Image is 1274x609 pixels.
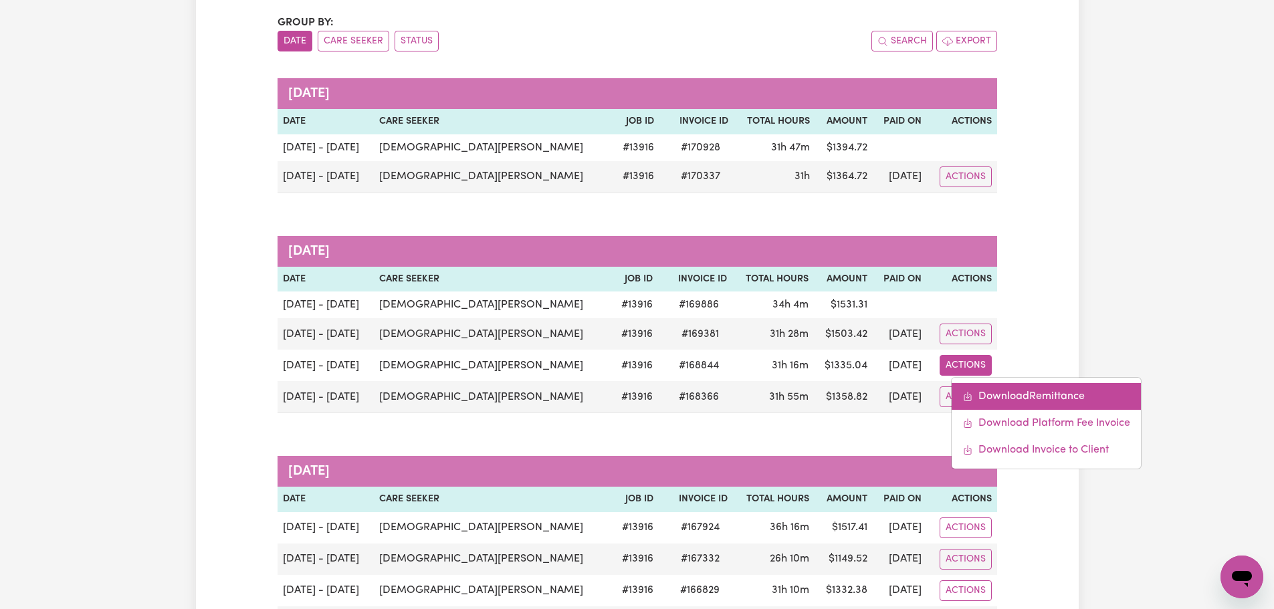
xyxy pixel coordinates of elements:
[374,267,612,292] th: Care Seeker
[873,512,927,543] td: [DATE]
[873,109,927,134] th: Paid On
[659,487,733,512] th: Invoice ID
[940,580,992,601] button: Actions
[732,267,814,292] th: Total Hours
[278,134,375,161] td: [DATE] - [DATE]
[613,161,659,193] td: # 13916
[613,109,659,134] th: Job ID
[952,383,1141,410] a: Download invoice #168844
[940,355,992,376] button: Actions
[815,512,873,543] td: $ 1517.41
[374,161,613,193] td: [DEMOGRAPHIC_DATA][PERSON_NAME]
[772,360,809,371] span: 31 hours 16 minutes
[278,267,374,292] th: Date
[374,381,612,413] td: [DEMOGRAPHIC_DATA][PERSON_NAME]
[873,318,927,350] td: [DATE]
[672,582,728,598] span: # 166829
[873,267,927,292] th: Paid On
[612,543,659,575] td: # 13916
[771,142,810,153] span: 31 hours 47 minutes
[873,381,927,413] td: [DATE]
[772,585,809,596] span: 31 hours 10 minutes
[374,512,612,543] td: [DEMOGRAPHIC_DATA][PERSON_NAME]
[374,291,612,318] td: [DEMOGRAPHIC_DATA][PERSON_NAME]
[815,487,873,512] th: Amount
[952,437,1141,463] a: Download invoice to CS #168844
[278,381,374,413] td: [DATE] - [DATE]
[940,386,992,407] button: Actions
[278,161,375,193] td: [DATE] - [DATE]
[374,487,612,512] th: Care Seeker
[814,267,873,292] th: Amount
[278,318,374,350] td: [DATE] - [DATE]
[815,161,873,193] td: $ 1364.72
[673,551,728,567] span: # 167332
[940,549,992,570] button: Actions
[612,512,659,543] td: # 13916
[374,575,612,606] td: [DEMOGRAPHIC_DATA][PERSON_NAME]
[814,291,873,318] td: $ 1531.31
[815,575,873,606] td: $ 1332.38
[770,522,809,533] span: 36 hours 16 minutes
[815,134,873,161] td: $ 1394.72
[734,109,815,134] th: Total Hours
[278,17,334,28] span: Group by:
[940,166,992,187] button: Actions
[611,350,658,381] td: # 13916
[733,487,815,512] th: Total Hours
[815,543,873,575] td: $ 1149.52
[927,109,997,134] th: Actions
[278,78,997,109] caption: [DATE]
[770,329,809,340] span: 31 hours 28 minutes
[936,31,997,51] button: Export
[658,267,732,292] th: Invoice ID
[278,512,374,543] td: [DATE] - [DATE]
[873,575,927,606] td: [DATE]
[374,109,613,134] th: Care Seeker
[952,410,1141,437] a: Download platform fee #168844
[673,519,728,535] span: # 167924
[374,134,613,161] td: [DEMOGRAPHIC_DATA][PERSON_NAME]
[278,350,374,381] td: [DATE] - [DATE]
[612,487,659,512] th: Job ID
[814,318,873,350] td: $ 1503.42
[927,487,996,512] th: Actions
[278,456,997,487] caption: [DATE]
[671,358,727,374] span: # 168844
[611,291,658,318] td: # 13916
[671,389,727,405] span: # 168366
[873,487,927,512] th: Paid On
[671,297,727,313] span: # 169886
[278,575,374,606] td: [DATE] - [DATE]
[794,171,810,182] span: 31 hours
[673,140,728,156] span: # 170928
[814,381,873,413] td: $ 1358.82
[374,543,612,575] td: [DEMOGRAPHIC_DATA][PERSON_NAME]
[611,267,658,292] th: Job ID
[673,168,728,185] span: # 170337
[318,31,389,51] button: sort invoices by care seeker
[374,318,612,350] td: [DEMOGRAPHIC_DATA][PERSON_NAME]
[613,134,659,161] td: # 13916
[278,31,312,51] button: sort invoices by date
[814,350,873,381] td: $ 1335.04
[611,381,658,413] td: # 13916
[951,377,1142,469] div: Actions
[278,543,374,575] td: [DATE] - [DATE]
[815,109,873,134] th: Amount
[278,291,374,318] td: [DATE] - [DATE]
[278,109,375,134] th: Date
[940,517,992,538] button: Actions
[940,324,992,344] button: Actions
[873,350,927,381] td: [DATE]
[659,109,733,134] th: Invoice ID
[769,392,809,402] span: 31 hours 55 minutes
[873,161,927,193] td: [DATE]
[611,318,658,350] td: # 13916
[871,31,933,51] button: Search
[278,236,997,267] caption: [DATE]
[1220,556,1263,598] iframe: Button to launch messaging window
[374,350,612,381] td: [DEMOGRAPHIC_DATA][PERSON_NAME]
[278,487,374,512] th: Date
[873,543,927,575] td: [DATE]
